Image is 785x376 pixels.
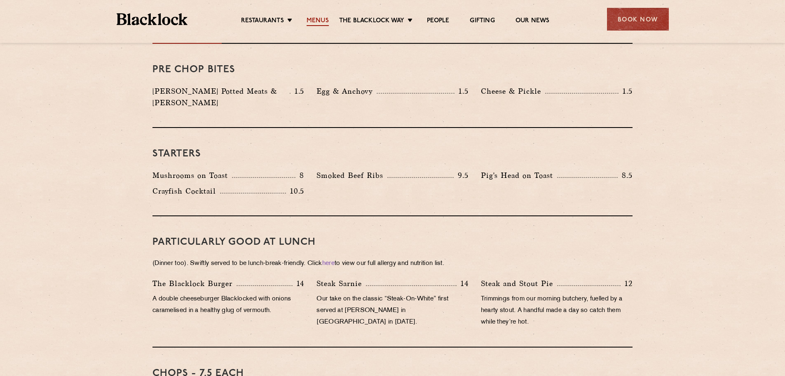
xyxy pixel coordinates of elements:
[152,149,633,159] h3: Starters
[117,13,188,25] img: BL_Textured_Logo-footer-cropped.svg
[316,293,468,328] p: Our take on the classic “Steak-On-White” first served at [PERSON_NAME] in [GEOGRAPHIC_DATA] in [D...
[152,278,237,289] p: The Blacklock Burger
[152,170,232,181] p: Mushrooms on Toast
[322,260,335,267] a: here
[481,278,557,289] p: Steak and Stout Pie
[454,170,469,181] p: 9.5
[152,185,220,197] p: Crayfish Cocktail
[152,64,633,75] h3: Pre Chop Bites
[286,186,304,196] p: 10.5
[241,17,284,26] a: Restaurants
[152,85,290,109] p: [PERSON_NAME] Potted Meats & [PERSON_NAME]
[618,170,633,181] p: 8.5
[152,293,304,317] p: A double cheeseburger Blacklocked with onions caramelised in a healthy glug of vermouth.
[316,278,366,289] p: Steak Sarnie
[457,278,469,289] p: 14
[481,85,545,97] p: Cheese & Pickle
[427,17,449,26] a: People
[295,170,304,181] p: 8
[316,170,387,181] p: Smoked Beef Ribs
[316,85,377,97] p: Egg & Anchovy
[481,170,557,181] p: Pig's Head on Toast
[307,17,329,26] a: Menus
[293,278,305,289] p: 14
[516,17,550,26] a: Our News
[607,8,669,31] div: Book Now
[470,17,494,26] a: Gifting
[152,237,633,248] h3: PARTICULARLY GOOD AT LUNCH
[481,293,633,328] p: Trimmings from our morning butchery, fuelled by a hearty stout. A handful made a day so catch the...
[339,17,404,26] a: The Blacklock Way
[291,86,305,97] p: 1.5
[619,86,633,97] p: 1.5
[152,258,633,270] p: (Dinner too). Swiftly served to be lunch-break-friendly. Click to view our full allergy and nutri...
[621,278,633,289] p: 12
[455,86,469,97] p: 1.5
